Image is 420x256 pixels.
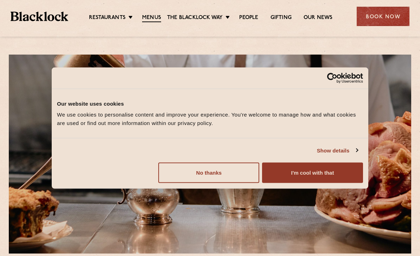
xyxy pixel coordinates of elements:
a: Show details [317,146,358,155]
div: Our website uses cookies [57,99,363,108]
a: Restaurants [89,14,126,21]
a: Menus [142,14,161,22]
button: I'm cool with that [262,163,363,183]
button: No thanks [158,163,259,183]
div: We use cookies to personalise content and improve your experience. You're welcome to manage how a... [57,111,363,127]
a: Usercentrics Cookiebot - opens in a new window [301,73,363,83]
a: Gifting [271,14,292,21]
a: Our News [304,14,333,21]
a: The Blacklock Way [167,14,223,21]
a: People [239,14,258,21]
img: BL_Textured_Logo-footer-cropped.svg [11,12,68,21]
div: Book Now [357,7,409,26]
